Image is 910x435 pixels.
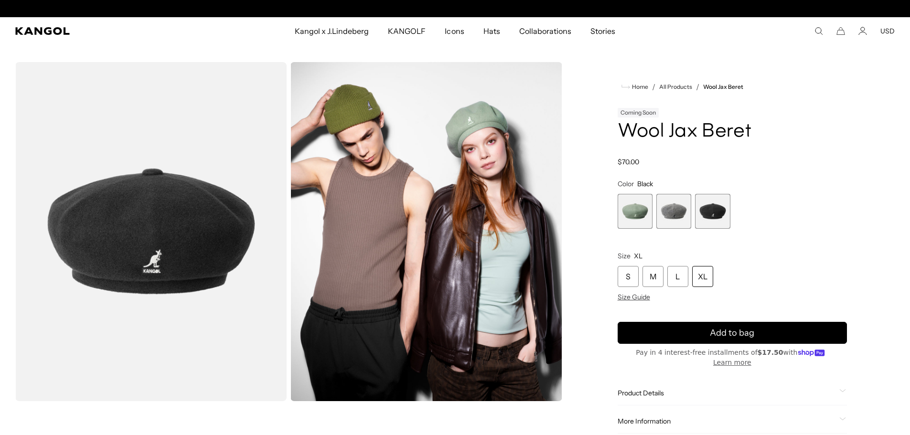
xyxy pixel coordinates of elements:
[618,389,835,397] span: Product Details
[290,62,562,401] img: wool jax beret in sage green
[618,194,653,229] label: Sage Green
[695,194,730,229] label: Black
[581,17,625,45] a: Stories
[618,417,835,425] span: More Information
[618,252,631,260] span: Size
[519,17,571,45] span: Collaborations
[648,81,655,93] li: /
[357,5,554,12] div: Announcement
[618,180,634,188] span: Color
[703,84,743,90] a: Wool Jax Beret
[378,17,435,45] a: KANGOLF
[836,27,845,35] button: Cart
[692,266,713,287] div: XL
[483,17,500,45] span: Hats
[388,17,426,45] span: KANGOLF
[474,17,510,45] a: Hats
[618,158,639,166] span: $70.00
[630,84,648,90] span: Home
[15,27,195,35] a: Kangol
[656,194,691,229] div: 2 of 3
[295,17,369,45] span: Kangol x J.Lindeberg
[659,84,692,90] a: All Products
[357,5,554,12] div: 1 of 2
[618,293,650,301] span: Size Guide
[618,322,847,344] button: Add to bag
[618,81,847,93] nav: breadcrumbs
[880,27,895,35] button: USD
[710,327,754,340] span: Add to bag
[590,17,615,45] span: Stories
[667,266,688,287] div: L
[285,17,379,45] a: Kangol x J.Lindeberg
[435,17,473,45] a: Icons
[642,266,664,287] div: M
[445,17,464,45] span: Icons
[814,27,823,35] summary: Search here
[15,62,562,401] product-gallery: Gallery Viewer
[858,27,867,35] a: Account
[695,194,730,229] div: 3 of 3
[510,17,581,45] a: Collaborations
[634,252,642,260] span: XL
[621,83,648,91] a: Home
[618,108,659,117] div: Coming Soon
[637,180,653,188] span: Black
[618,194,653,229] div: 1 of 3
[357,5,554,12] slideshow-component: Announcement bar
[656,194,691,229] label: Flannel
[692,81,699,93] li: /
[618,121,847,142] h1: Wool Jax Beret
[15,62,287,401] img: color-black
[618,266,639,287] div: S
